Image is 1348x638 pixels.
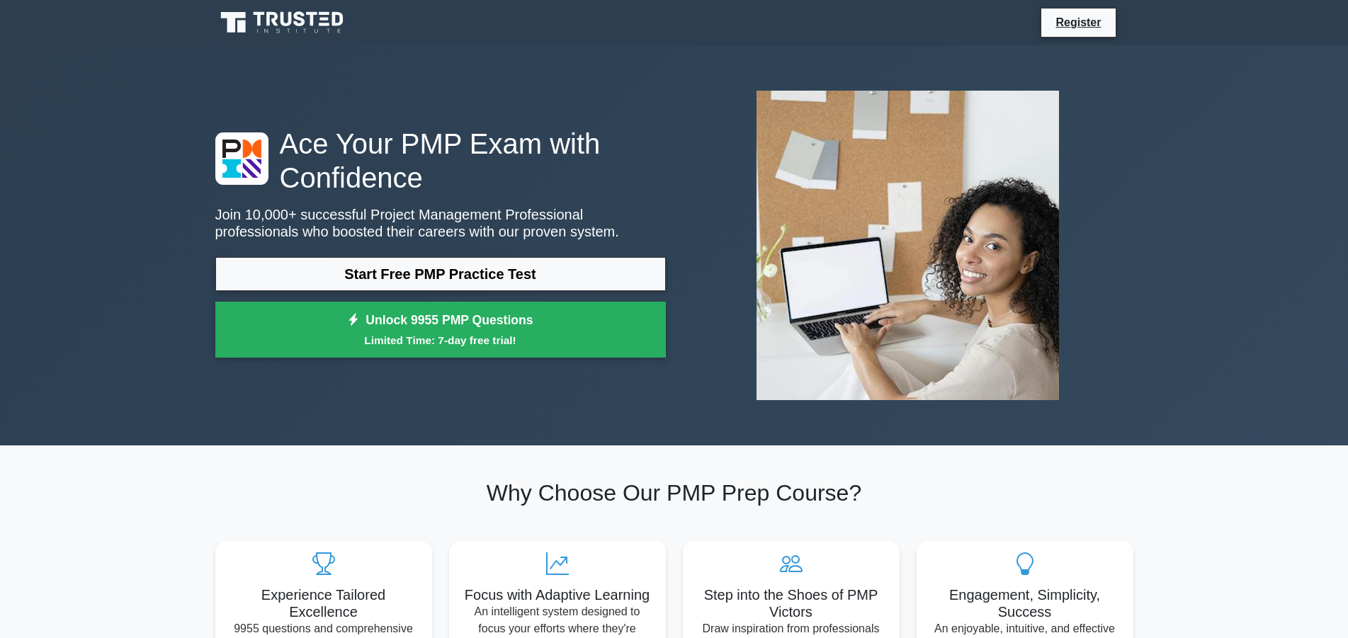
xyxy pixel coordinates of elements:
h1: Ace Your PMP Exam with Confidence [215,127,666,195]
a: Start Free PMP Practice Test [215,257,666,291]
a: Register [1047,13,1109,31]
h5: Experience Tailored Excellence [227,586,421,620]
p: Join 10,000+ successful Project Management Professional professionals who boosted their careers w... [215,206,666,240]
small: Limited Time: 7-day free trial! [233,332,648,348]
h5: Engagement, Simplicity, Success [928,586,1122,620]
h5: Focus with Adaptive Learning [460,586,655,603]
h2: Why Choose Our PMP Prep Course? [215,479,1133,506]
a: Unlock 9955 PMP QuestionsLimited Time: 7-day free trial! [215,302,666,358]
h5: Step into the Shoes of PMP Victors [694,586,888,620]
